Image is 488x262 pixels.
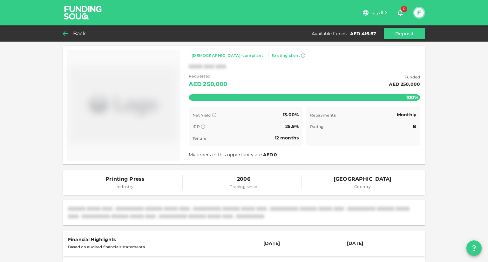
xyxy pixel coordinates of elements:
[68,236,253,243] div: Financial Highlights
[394,6,407,19] button: 0
[334,184,392,190] span: Country
[192,52,263,59] div: [DEMOGRAPHIC_DATA]-compliant
[370,10,383,16] span: العربية
[275,135,299,141] span: 12 months
[105,175,145,184] span: Printing Press
[384,28,425,39] button: Deposit
[397,112,416,118] span: Monthly
[389,74,420,80] span: Funded
[310,124,323,129] span: Rating
[189,63,226,71] div: XXXX XXX XXX
[189,73,227,79] span: Requested
[312,30,348,37] div: Available Funds :
[73,29,86,38] span: Back
[230,175,257,184] span: 2006
[189,152,278,158] span: My orders in this opportunity are
[193,113,211,118] span: Net Yield
[263,152,273,158] span: AED
[283,112,299,118] span: 13.00%
[466,240,482,256] button: question
[414,8,424,17] button: F
[310,113,336,118] span: Repayments
[285,124,299,129] span: 25.9%
[105,184,145,190] span: Industry
[350,30,376,37] div: AED 416.67
[230,184,257,190] span: Trading since
[271,53,300,58] span: Existing client
[274,152,277,158] span: 0
[258,231,342,256] th: [DATE]
[68,243,253,251] div: Based on audited financials statements
[193,136,206,141] span: Tenure
[342,231,425,256] th: [DATE]
[413,124,416,129] span: B
[69,52,177,158] img: Marketplace Logo
[68,205,420,220] div: XXXXX XXXX XXX : XXXXXXXX XXXXX XXXX XXX : XXXXXXXX XXXXX XXXX XXX : XXXXXXXX XXXXX XXXX XXX : XX...
[193,124,200,129] span: IRR
[334,175,392,184] span: [GEOGRAPHIC_DATA]
[401,6,407,12] span: 0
